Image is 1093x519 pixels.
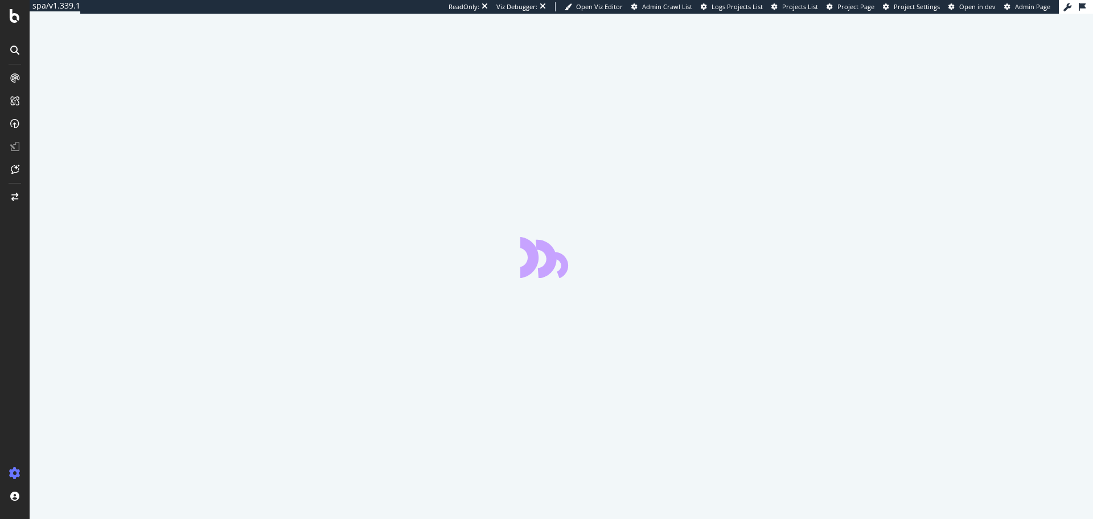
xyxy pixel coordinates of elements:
a: Project Settings [883,2,940,11]
span: Projects List [782,2,818,11]
a: Admin Crawl List [631,2,692,11]
a: Admin Page [1004,2,1050,11]
span: Logs Projects List [712,2,763,11]
span: Project Page [837,2,874,11]
a: Open Viz Editor [565,2,623,11]
a: Project Page [827,2,874,11]
div: animation [520,237,602,278]
div: ReadOnly: [449,2,479,11]
span: Open in dev [959,2,996,11]
span: Open Viz Editor [576,2,623,11]
a: Projects List [771,2,818,11]
a: Open in dev [948,2,996,11]
span: Project Settings [894,2,940,11]
span: Admin Page [1015,2,1050,11]
span: Admin Crawl List [642,2,692,11]
a: Logs Projects List [701,2,763,11]
div: Viz Debugger: [496,2,537,11]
